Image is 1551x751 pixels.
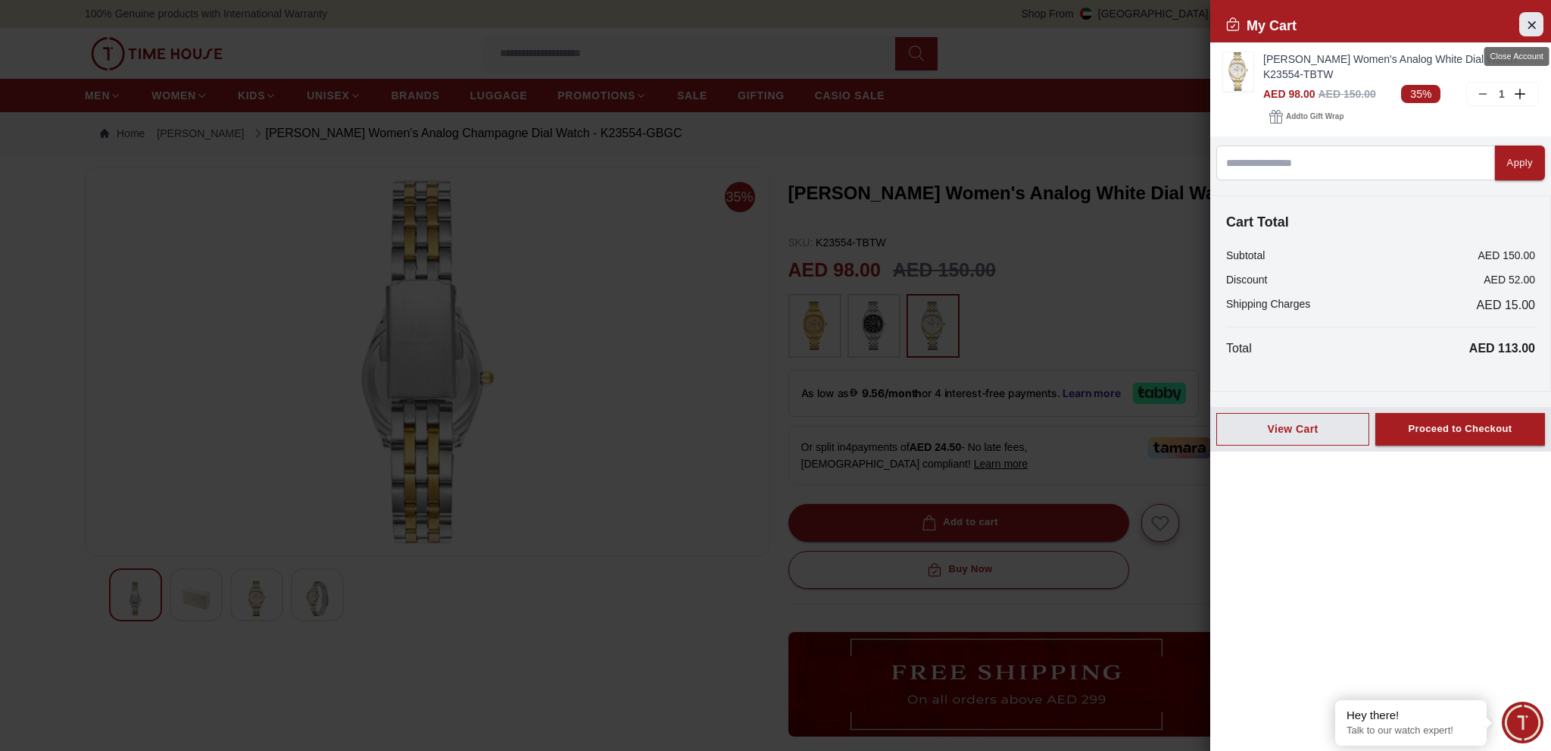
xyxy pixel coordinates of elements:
a: [PERSON_NAME] Women's Analog White Dial Watch - K23554-TBTW [1263,52,1539,82]
button: Addto Gift Wrap [1263,106,1350,127]
h4: Cart Total [1226,211,1535,233]
div: Proceed to Checkout [1408,421,1512,438]
p: Total [1226,340,1252,358]
button: Close Account [1519,12,1543,36]
h2: My Cart [1225,15,1297,36]
p: Talk to our watch expert! [1347,724,1475,737]
button: Proceed to Checkout [1375,413,1545,446]
p: 1 [1496,86,1508,102]
button: View Cart [1216,413,1369,446]
p: Shipping Charges [1226,296,1310,314]
p: AED 150.00 [1478,248,1536,263]
div: Apply [1507,155,1533,172]
p: Subtotal [1226,248,1265,263]
div: Chat Widget [1502,702,1543,743]
span: AED 15.00 [1477,296,1535,314]
span: AED 150.00 [1318,88,1375,100]
p: AED 113.00 [1469,340,1535,358]
button: Apply [1495,146,1545,180]
div: Hey there! [1347,708,1475,723]
span: Add to Gift Wrap [1286,109,1343,124]
span: AED 98.00 [1263,88,1315,100]
p: Discount [1226,272,1267,287]
img: ... [1223,52,1253,91]
div: Close Account [1484,47,1549,66]
span: 35% [1401,85,1440,103]
p: AED 52.00 [1484,272,1535,287]
div: View Cart [1229,421,1356,437]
